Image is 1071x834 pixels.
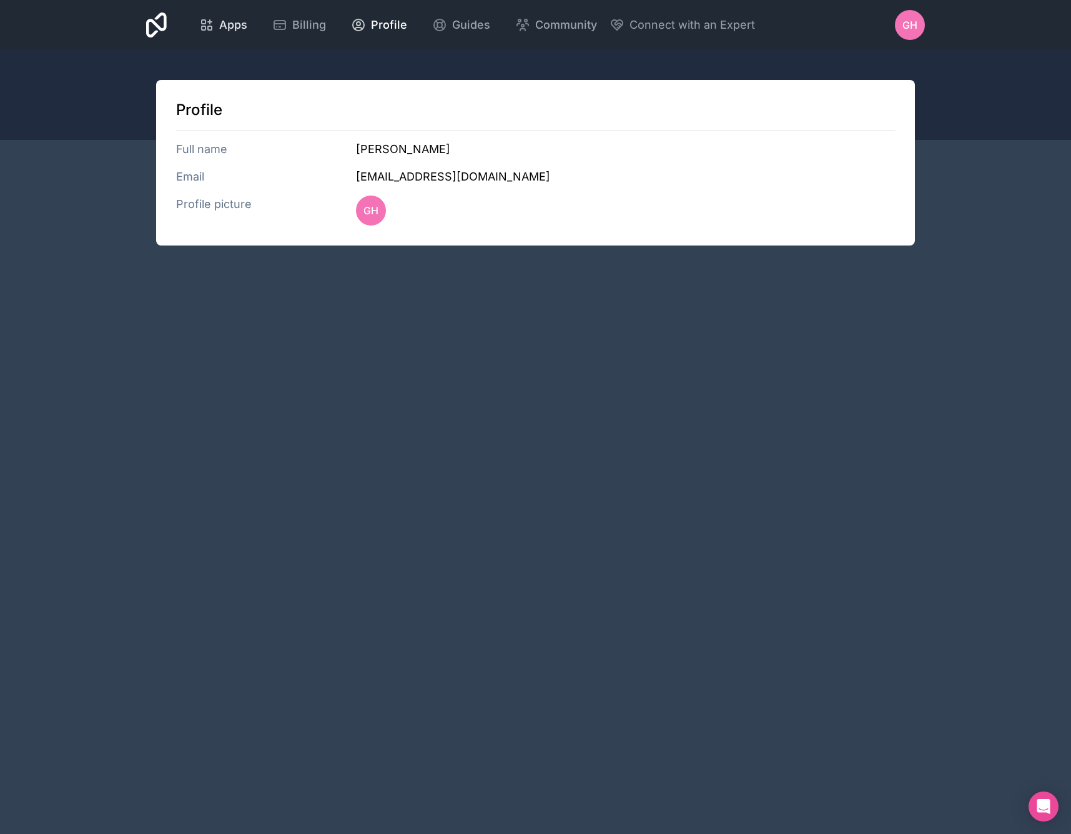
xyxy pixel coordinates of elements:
span: GH [902,17,917,32]
span: Connect with an Expert [629,16,755,34]
h3: [EMAIL_ADDRESS][DOMAIN_NAME] [356,168,895,186]
a: Billing [262,11,336,39]
span: GH [363,203,378,218]
a: Profile [341,11,417,39]
h1: Profile [176,100,895,120]
span: Profile [371,16,407,34]
h3: Profile picture [176,196,356,226]
h3: Full name [176,141,356,158]
span: Apps [219,16,247,34]
div: Open Intercom Messenger [1029,792,1059,822]
span: Billing [292,16,326,34]
a: Apps [189,11,257,39]
h3: [PERSON_NAME] [356,141,895,158]
span: Guides [452,16,490,34]
a: Guides [422,11,500,39]
span: Community [535,16,597,34]
h3: Email [176,168,356,186]
button: Connect with an Expert [610,16,755,34]
a: Community [505,11,607,39]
